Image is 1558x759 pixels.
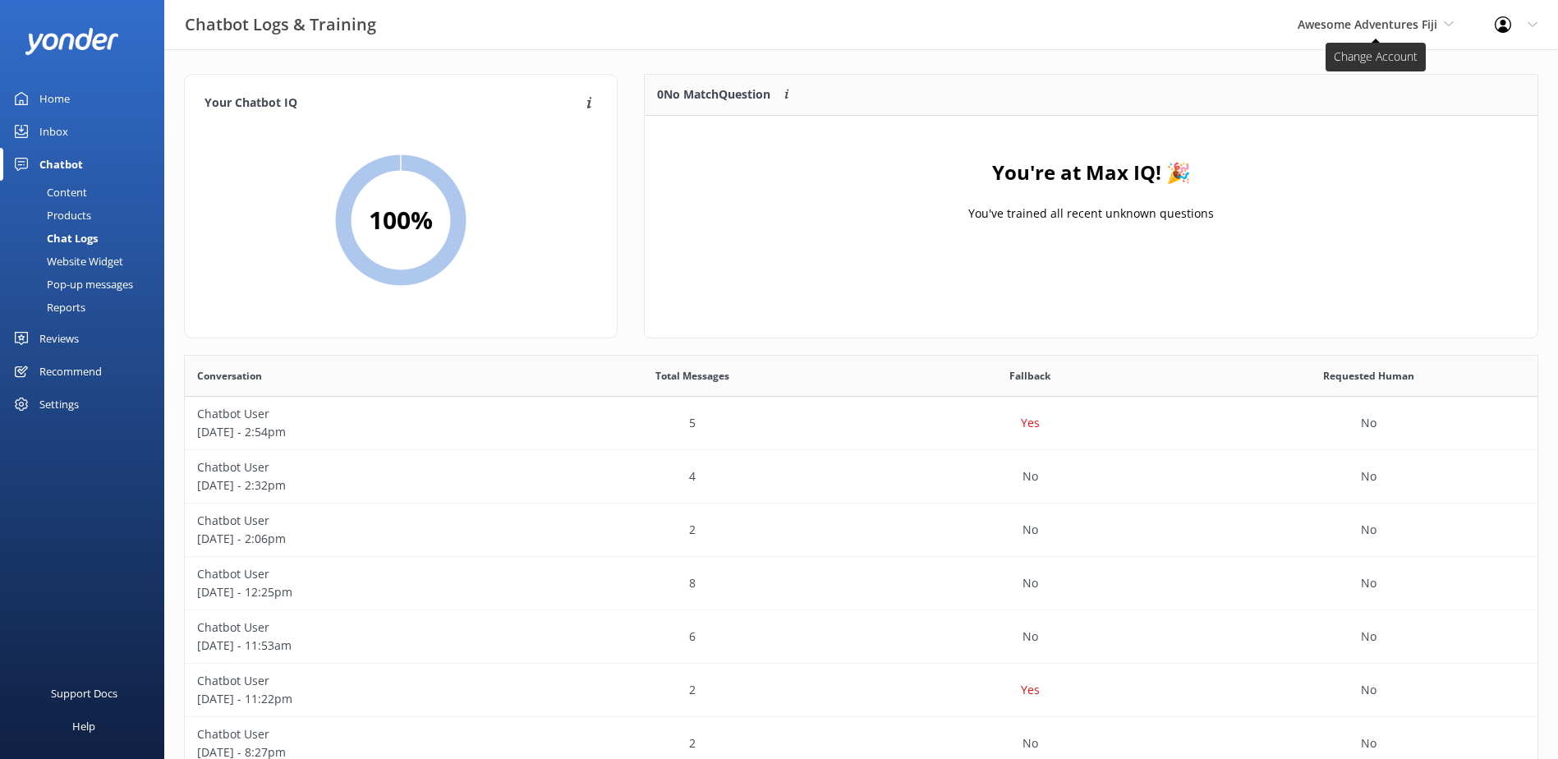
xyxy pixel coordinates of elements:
[992,157,1191,188] h4: You're at Max IQ! 🎉
[10,250,123,273] div: Website Widget
[197,565,511,583] p: Chatbot User
[197,368,262,384] span: Conversation
[185,664,1537,717] div: row
[1361,467,1376,485] p: No
[689,734,696,752] p: 2
[197,530,511,548] p: [DATE] - 2:06pm
[25,28,119,55] img: yonder-white-logo.png
[10,181,164,204] a: Content
[197,583,511,601] p: [DATE] - 12:25pm
[689,467,696,485] p: 4
[10,227,98,250] div: Chat Logs
[10,273,164,296] a: Pop-up messages
[197,423,511,441] p: [DATE] - 2:54pm
[51,677,117,710] div: Support Docs
[197,637,511,655] p: [DATE] - 11:53am
[689,681,696,699] p: 2
[657,85,770,103] p: 0 No Match Question
[205,94,581,113] h4: Your Chatbot IQ
[72,710,95,743] div: Help
[10,181,87,204] div: Content
[689,628,696,646] p: 6
[1298,16,1437,32] span: Awesome Adventures Fiji
[39,355,102,388] div: Recommend
[645,116,1537,280] div: grid
[10,296,85,319] div: Reports
[185,557,1537,610] div: row
[369,200,433,240] h2: 100 %
[185,450,1537,504] div: row
[655,368,729,384] span: Total Messages
[1361,521,1376,539] p: No
[968,205,1214,223] p: You've trained all recent unknown questions
[10,204,164,227] a: Products
[1023,521,1038,539] p: No
[689,414,696,432] p: 5
[197,512,511,530] p: Chatbot User
[197,690,511,708] p: [DATE] - 11:22pm
[197,619,511,637] p: Chatbot User
[1023,734,1038,752] p: No
[1323,368,1414,384] span: Requested Human
[39,115,68,148] div: Inbox
[1361,574,1376,592] p: No
[1023,574,1038,592] p: No
[39,388,79,421] div: Settings
[39,322,79,355] div: Reviews
[39,148,83,181] div: Chatbot
[10,273,133,296] div: Pop-up messages
[197,458,511,476] p: Chatbot User
[1009,368,1050,384] span: Fallback
[185,610,1537,664] div: row
[1021,414,1040,432] p: Yes
[689,521,696,539] p: 2
[185,504,1537,557] div: row
[10,227,164,250] a: Chat Logs
[10,296,164,319] a: Reports
[1361,734,1376,752] p: No
[197,476,511,494] p: [DATE] - 2:32pm
[1361,628,1376,646] p: No
[1361,681,1376,699] p: No
[689,574,696,592] p: 8
[10,204,91,227] div: Products
[10,250,164,273] a: Website Widget
[1023,628,1038,646] p: No
[197,725,511,743] p: Chatbot User
[1023,467,1038,485] p: No
[39,82,70,115] div: Home
[1361,414,1376,432] p: No
[197,672,511,690] p: Chatbot User
[185,11,376,38] h3: Chatbot Logs & Training
[1021,681,1040,699] p: Yes
[185,397,1537,450] div: row
[197,405,511,423] p: Chatbot User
